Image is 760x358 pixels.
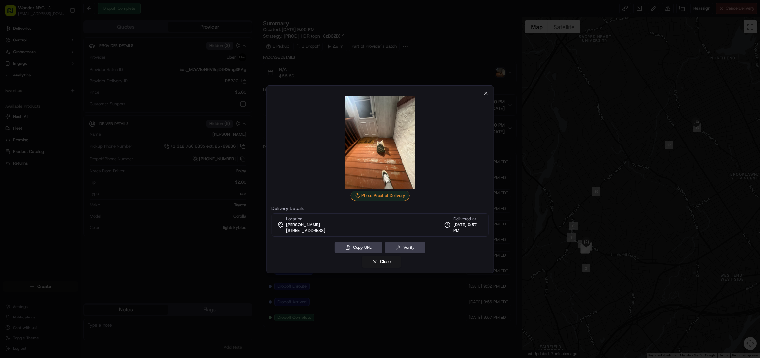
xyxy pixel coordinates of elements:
[453,216,483,222] span: Delivered at
[52,92,106,103] a: 💻API Documentation
[64,110,78,115] span: Pylon
[110,64,118,72] button: Start new chat
[6,62,18,74] img: 1736555255976-a54dd68f-1ca7-489b-9aae-adbdc363a1c4
[61,94,104,101] span: API Documentation
[362,256,401,268] button: Close
[6,26,118,37] p: Welcome 👋
[271,206,489,211] label: Delivery Details
[334,96,427,189] img: photo_proof_of_delivery image
[6,7,19,20] img: Nash
[335,242,382,253] button: Copy URL
[46,110,78,115] a: Powered byPylon
[453,222,483,234] span: [DATE] 9:57 PM
[55,95,60,100] div: 💻
[286,228,325,234] span: [STREET_ADDRESS]
[385,242,425,253] button: Verify
[6,95,12,100] div: 📗
[22,69,82,74] div: We're available if you need us!
[286,216,302,222] span: Location
[4,92,52,103] a: 📗Knowledge Base
[17,42,116,49] input: Got a question? Start typing here...
[351,191,410,201] div: Photo Proof of Delivery
[286,222,320,228] span: [PERSON_NAME]
[13,94,50,101] span: Knowledge Base
[22,62,106,69] div: Start new chat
